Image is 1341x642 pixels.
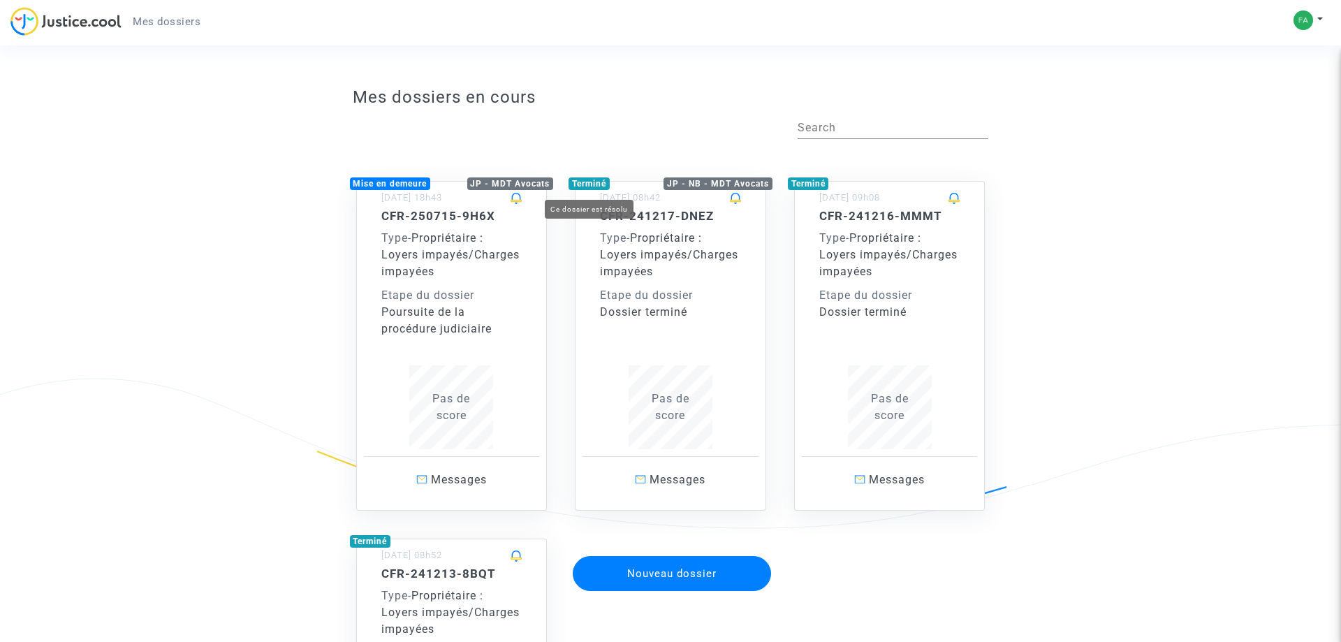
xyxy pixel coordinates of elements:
[350,177,431,190] div: Mise en demeure
[600,209,741,223] h5: CFR-241217-DNEZ
[819,209,960,223] h5: CFR-241216-MMMT
[819,231,846,245] span: Type
[381,567,522,581] h5: CFR-241213-8BQT
[869,473,925,486] span: Messages
[569,177,610,190] div: Terminé
[600,231,626,245] span: Type
[819,231,958,278] span: Propriétaire : Loyers impayés/Charges impayées
[600,304,741,321] div: Dossier terminé
[381,231,411,245] span: -
[819,192,880,203] small: [DATE] 09h08
[381,192,442,203] small: [DATE] 18h43
[600,287,741,304] div: Etape du dossier
[381,589,408,602] span: Type
[819,231,849,245] span: -
[133,15,200,28] span: Mes dossiers
[10,7,122,36] img: jc-logo.svg
[600,231,630,245] span: -
[381,287,522,304] div: Etape du dossier
[561,153,780,511] a: TerminéJP - NB - MDT Avocats[DATE] 08h42CFR-241217-DNEZType-Propriétaire : Loyers impayés/Charges...
[802,456,978,503] a: Messages
[381,589,520,636] span: Propriétaire : Loyers impayés/Charges impayées
[122,11,212,32] a: Mes dossiers
[431,473,487,486] span: Messages
[342,153,562,511] a: Mise en demeureJP - MDT Avocats[DATE] 18h43CFR-250715-9H6XType-Propriétaire : Loyers impayés/Char...
[381,589,411,602] span: -
[432,392,470,422] span: Pas de score
[780,153,999,511] a: Terminé[DATE] 09h08CFR-241216-MMMTType-Propriétaire : Loyers impayés/Charges impayéesEtape du dos...
[571,547,772,560] a: Nouveau dossier
[1294,10,1313,30] img: 2b9c5c8fcb03b275ff8f4ac0ea7a220b
[381,209,522,223] h5: CFR-250715-9H6X
[467,177,554,190] div: JP - MDT Avocats
[350,535,391,548] div: Terminé
[573,556,771,591] button: Nouveau dossier
[381,304,522,337] div: Poursuite de la procédure judiciaire
[364,456,540,503] a: Messages
[600,192,661,203] small: [DATE] 08h42
[381,550,442,560] small: [DATE] 08h52
[788,177,829,190] div: Terminé
[652,392,689,422] span: Pas de score
[664,177,772,190] div: JP - NB - MDT Avocats
[381,231,520,278] span: Propriétaire : Loyers impayés/Charges impayées
[381,231,408,245] span: Type
[819,304,960,321] div: Dossier terminé
[650,473,705,486] span: Messages
[819,287,960,304] div: Etape du dossier
[600,231,738,278] span: Propriétaire : Loyers impayés/Charges impayées
[871,392,909,422] span: Pas de score
[353,87,989,108] h3: Mes dossiers en cours
[582,456,759,503] a: Messages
